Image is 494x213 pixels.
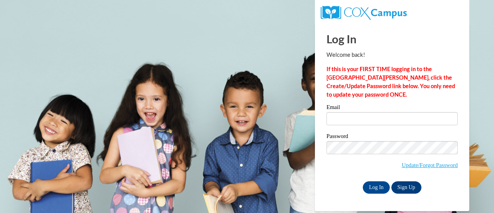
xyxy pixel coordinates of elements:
p: Welcome back! [327,51,458,59]
label: Password [327,133,458,141]
a: Sign Up [391,181,421,194]
h1: Log In [327,31,458,47]
input: Log In [363,181,390,194]
label: Email [327,104,458,112]
a: Update/Forgot Password [402,162,458,168]
img: COX Campus [321,6,407,20]
strong: If this is your FIRST TIME logging in to the [GEOGRAPHIC_DATA][PERSON_NAME], click the Create/Upd... [327,66,455,98]
a: COX Campus [321,9,407,15]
